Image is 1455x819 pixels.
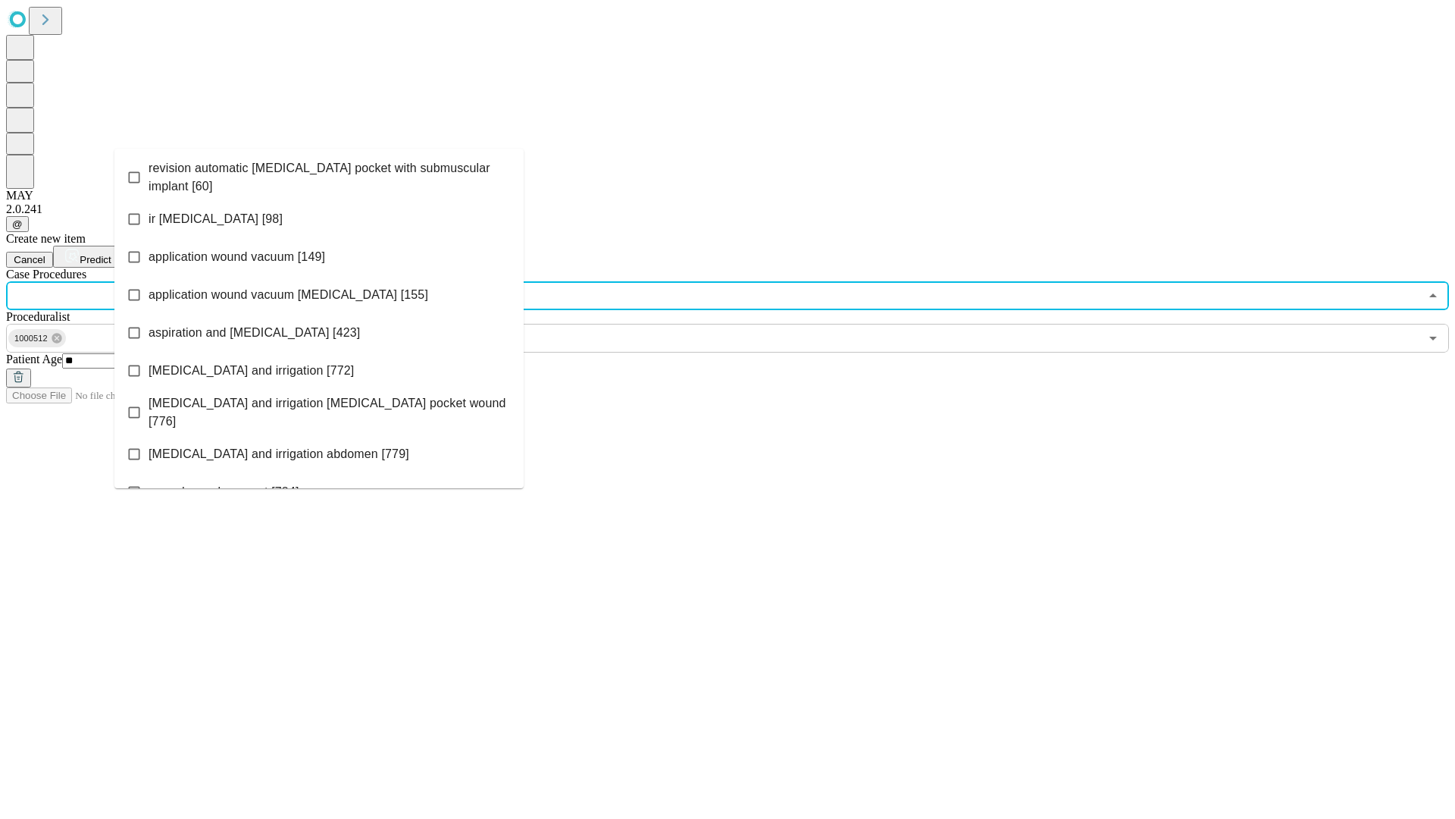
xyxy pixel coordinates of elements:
[6,268,86,281] span: Scheduled Procedure
[6,232,86,245] span: Create new item
[1422,328,1444,349] button: Open
[6,202,1449,216] div: 2.0.241
[12,218,23,230] span: @
[149,248,325,266] span: application wound vacuum [149]
[149,324,360,342] span: aspiration and [MEDICAL_DATA] [423]
[53,246,123,268] button: Predict
[149,445,409,463] span: [MEDICAL_DATA] and irrigation abdomen [779]
[149,362,354,380] span: [MEDICAL_DATA] and irrigation [772]
[6,353,62,366] span: Patient Age
[149,394,512,431] span: [MEDICAL_DATA] and irrigation [MEDICAL_DATA] pocket wound [776]
[8,330,54,347] span: 1000512
[149,210,283,228] span: ir [MEDICAL_DATA] [98]
[6,189,1449,202] div: MAY
[6,310,70,323] span: Proceduralist
[80,254,111,265] span: Predict
[149,483,299,501] span: wound vac placement [784]
[1422,285,1444,306] button: Close
[14,254,45,265] span: Cancel
[8,329,66,347] div: 1000512
[149,159,512,196] span: revision automatic [MEDICAL_DATA] pocket with submuscular implant [60]
[6,252,53,268] button: Cancel
[149,286,428,304] span: application wound vacuum [MEDICAL_DATA] [155]
[6,216,29,232] button: @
